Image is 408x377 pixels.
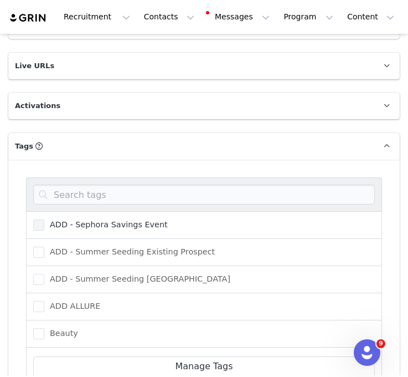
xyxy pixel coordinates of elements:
body: Rich Text Area. Press ALT-0 for help. [9,9,353,21]
span: Beauty [44,328,78,339]
span: ADD - Summer Seeding [GEOGRAPHIC_DATA] [44,274,230,284]
span: Live URLs [15,60,54,72]
img: grin logo [9,13,48,23]
button: Program [277,4,340,29]
span: ADD ALLURE [44,301,100,312]
span: Activations [15,100,60,111]
span: ADD - Sephora Savings Event [44,220,168,230]
span: 9 [376,339,385,348]
span: Tags [15,141,33,152]
a: Manage Tags [33,356,375,376]
input: Search tags [33,185,375,205]
button: Messages [202,4,276,29]
button: Recruitment [57,4,137,29]
button: Contacts [137,4,201,29]
iframe: Intercom live chat [354,339,380,366]
button: Content [340,4,401,29]
span: ADD - Summer Seeding Existing Prospect [44,247,215,257]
